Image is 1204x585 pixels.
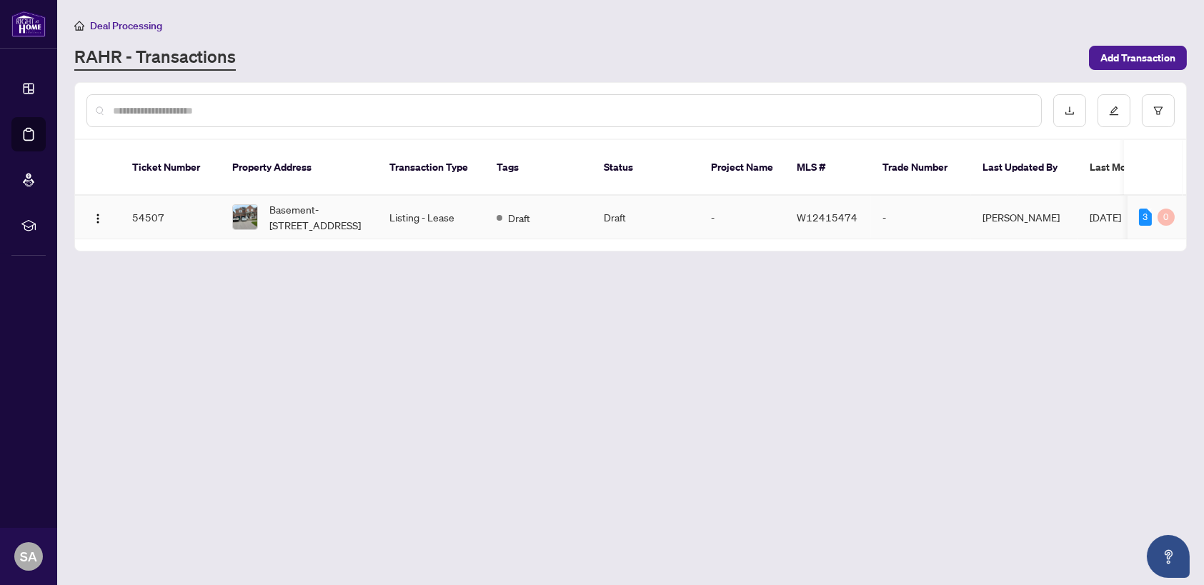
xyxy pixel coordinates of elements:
[378,140,485,196] th: Transaction Type
[121,140,221,196] th: Ticket Number
[1053,94,1086,127] button: download
[508,210,530,226] span: Draft
[700,196,785,239] td: -
[90,19,162,32] span: Deal Processing
[20,546,37,566] span: SA
[74,21,84,31] span: home
[1153,106,1163,116] span: filter
[592,196,700,239] td: Draft
[971,140,1078,196] th: Last Updated By
[1100,46,1175,69] span: Add Transaction
[797,211,857,224] span: W12415474
[1098,94,1130,127] button: edit
[971,196,1078,239] td: [PERSON_NAME]
[871,140,971,196] th: Trade Number
[785,140,871,196] th: MLS #
[871,196,971,239] td: -
[1090,159,1177,175] span: Last Modified Date
[269,201,367,233] span: Basement-[STREET_ADDRESS]
[86,206,109,229] button: Logo
[92,213,104,224] img: Logo
[221,140,378,196] th: Property Address
[1139,209,1152,226] div: 3
[700,140,785,196] th: Project Name
[1090,211,1121,224] span: [DATE]
[1065,106,1075,116] span: download
[1089,46,1187,70] button: Add Transaction
[121,196,221,239] td: 54507
[485,140,592,196] th: Tags
[1147,535,1190,578] button: Open asap
[74,45,236,71] a: RAHR - Transactions
[592,140,700,196] th: Status
[1142,94,1175,127] button: filter
[11,11,46,37] img: logo
[233,205,257,229] img: thumbnail-img
[1109,106,1119,116] span: edit
[1158,209,1175,226] div: 0
[378,196,485,239] td: Listing - Lease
